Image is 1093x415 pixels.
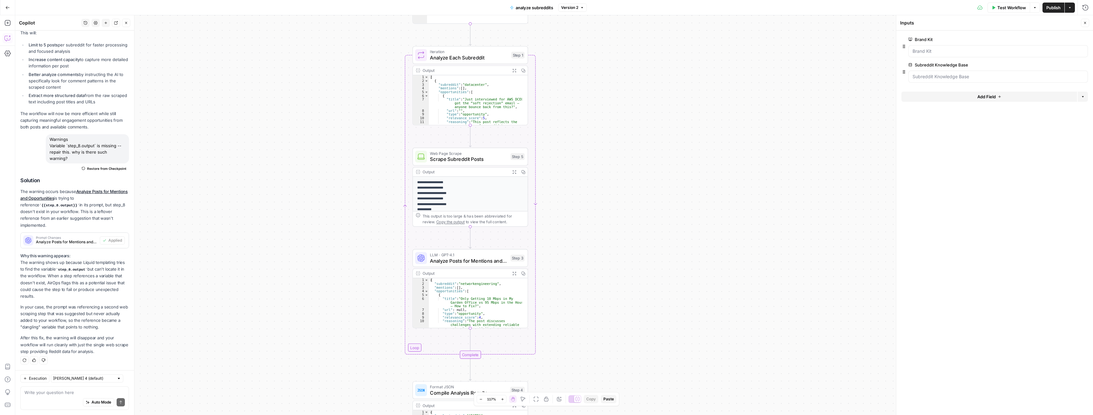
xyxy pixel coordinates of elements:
span: Format JSON [430,384,507,390]
div: 4 [413,86,429,90]
g: Edge from step_1-iteration-end to step_4 [469,359,471,380]
div: 7 [413,308,429,312]
label: Brand Kit [908,36,1052,43]
span: Auto Mode [92,399,111,405]
input: Claude Sonnet 4 (default) [53,375,114,382]
g: Edge from step_5 to step_3 [469,227,471,248]
span: Version 2 [561,5,578,10]
span: analyze subreddits [516,4,553,11]
div: 2 [413,79,429,83]
div: 7 [413,98,429,109]
button: Publish [1042,3,1064,13]
span: LLM · GPT-4.1 [430,252,507,258]
span: Toggle code folding, rows 4 through 21 [424,289,429,293]
button: Restore from Checkpoint [79,165,129,172]
p: The warning shows up because Liquid templating tries to find the variable but can't locate it in ... [20,252,129,300]
span: Analyze Each Subreddit [430,54,508,61]
div: Output [423,402,507,408]
div: Output [423,270,507,276]
button: Execution [20,374,50,383]
div: Copilot [19,20,79,26]
div: 8 [413,109,429,113]
strong: Better analyze comments [29,72,79,77]
span: Copy [586,396,596,402]
span: Toggle code folding, rows 1 through 95 [424,410,429,414]
button: Paste [601,395,616,403]
div: Output [423,169,507,175]
div: Complete [460,350,481,359]
div: 1 [413,75,429,79]
li: per subreddit for faster processing and focused analysis [27,42,129,54]
li: to capture more detailed information per post [27,56,129,69]
div: Step 5 [511,153,525,160]
span: Execution [29,376,47,381]
div: 10 [413,116,429,120]
h2: Solution [20,177,129,183]
span: Analyze Posts for Mentions and Opportunities (step_3) [36,239,97,245]
div: 9 [413,315,429,319]
a: Analyze Posts for Mentions and Opportunities [20,189,128,201]
span: Paste [603,396,614,402]
div: Inputs [900,20,1079,26]
span: Copy the output [436,220,465,224]
div: 6 [413,297,429,308]
div: 2 [413,282,429,286]
div: Step 4 [510,387,525,393]
span: Applied [108,238,122,243]
div: 3 [413,83,429,86]
span: Add Field [977,93,996,100]
p: The warning occurs because is trying to reference in its prompt, but step_8 doesn't exist in your... [20,188,129,229]
button: Copy [584,395,598,403]
div: 4 [413,289,429,293]
code: step_8.output [56,268,87,272]
span: Analyze Posts for Mentions and Opportunities [430,257,507,264]
span: Scrape Subreddit Posts [430,156,507,163]
label: Subreddit Knowledge Base [908,62,1052,68]
div: 5 [413,90,429,94]
p: In your case, the prompt was referencing a second web scraping step that was suggested but never ... [20,304,129,331]
span: Prompt Changes [36,236,97,239]
div: 3 [413,286,429,289]
div: 11 [413,120,429,180]
div: This output is too large & has been abbreviated for review. to view the full content. [423,213,525,225]
div: Complete [412,350,528,359]
span: Toggle code folding, rows 2 through 17 [424,79,429,83]
button: Applied [100,236,125,245]
span: Toggle code folding, rows 5 through 14 [424,90,429,94]
strong: Extract more structured data [29,93,85,98]
li: from the raw scraped text including post titles and URLs [27,92,129,105]
strong: Why this warning appears: [20,253,71,258]
span: Restore from Checkpoint [87,166,126,171]
div: 1 [413,278,429,282]
div: Output [423,67,507,73]
input: Subreddit Knowledge Base [913,73,1084,80]
g: Edge from step_1 to step_5 [469,125,471,147]
strong: Increase content capacity [29,57,80,62]
button: Add Field [901,92,1077,102]
span: Toggle code folding, rows 1 through 81 [424,75,429,79]
span: Web Page Scrape [430,150,507,156]
button: analyze subreddits [506,3,557,13]
button: Test Workflow [988,3,1030,13]
strong: Limit to 5 posts [29,42,58,47]
div: Step 1 [511,52,525,59]
button: Version 2 [558,3,587,12]
div: LoopIterationAnalyze Each SubredditStep 1Output[ { "subreddit":"datacenter", "mentions":[], "oppo... [412,46,528,125]
code: {{step_8.output}} [39,204,79,207]
span: Compile Analysis Results [430,389,507,396]
span: 117% [487,397,496,402]
span: Toggle code folding, rows 6 through 13 [424,94,429,98]
g: Edge from step_7 to step_1 [469,24,471,45]
span: Iteration [430,49,508,55]
div: 6 [413,94,429,98]
div: 1 [413,410,429,414]
div: Warnings Variable `step_8.output` is missing -- repair this. why is there such warning? [46,134,129,163]
div: 8 [413,312,429,315]
div: LLM · GPT-4.1Analyze Posts for Mentions and OpportunitiesStep 3Output{ "subreddit":"networkengine... [412,249,528,328]
button: Auto Mode [83,398,114,406]
div: Step 3 [511,255,525,261]
div: 5 [413,293,429,297]
span: Toggle code folding, rows 1 through 24 [424,278,429,282]
p: After this fix, the warning will disappear and your workflow will run cleanly with just the singl... [20,335,129,355]
p: The workflow will now be more efficient while still capturing meaningful engagement opportunities... [20,110,129,130]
